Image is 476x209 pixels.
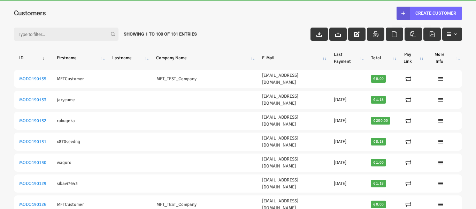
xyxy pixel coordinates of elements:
[151,49,257,67] th: Company Name: activate to sort column ascending
[118,28,202,41] div: Showing 1 to 100 of 131 Entries
[371,75,386,83] span: € 0.00
[386,28,403,41] button: CSV
[257,49,329,67] th: E-Mail: activate to sort column ascending
[329,133,366,151] td: [DATE]
[366,49,398,67] th: Total: activate to sort column ascending
[371,159,386,166] span: € 1.00
[406,181,418,186] a: Create Pay Link
[406,160,418,165] a: Create Pay Link
[52,49,107,67] th: Firstname: activate to sort column ascending
[19,139,46,144] a: MODO190131
[406,202,418,207] a: Create Pay Link
[329,112,366,130] td: [DATE]
[14,49,52,67] th: ID: activate to sort column ascending
[406,76,418,82] a: Create Pay Link
[397,7,462,20] a: Create Customer
[406,139,418,144] a: Create Pay Link
[348,28,366,41] button: Edit
[398,49,425,67] th: Pay Link: activate to sort column ascending
[367,28,384,41] button: Print
[371,96,386,104] span: € 1.18
[425,49,462,67] th: More Info: activate to sort column ascending
[19,97,46,103] a: MODO190133
[371,138,386,145] span: € 8.18
[14,9,46,17] span: Customers
[395,26,428,33] div: Create Customer
[329,154,366,172] td: [DATE]
[371,180,386,187] span: € 1.18
[371,201,386,208] span: € 0.00
[329,28,347,41] button: Import
[406,97,418,103] a: Create Pay Link
[329,49,366,67] th: Last Payment: activate to sort column ascending
[19,181,46,186] a: MODO190129
[405,28,422,41] button: Excel
[371,117,390,125] span: € 200.00
[19,118,46,124] a: MODO190132
[19,76,46,82] a: MODO190135
[19,202,46,207] a: MODO190126
[19,160,46,165] a: MODO190130
[329,174,366,193] td: [DATE]
[423,28,441,41] button: Pdf
[107,49,151,67] th: Lastname: activate to sort column ascending
[406,118,418,124] a: Create Pay Link
[310,28,328,41] button: Download Invoice
[329,91,366,109] td: [DATE]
